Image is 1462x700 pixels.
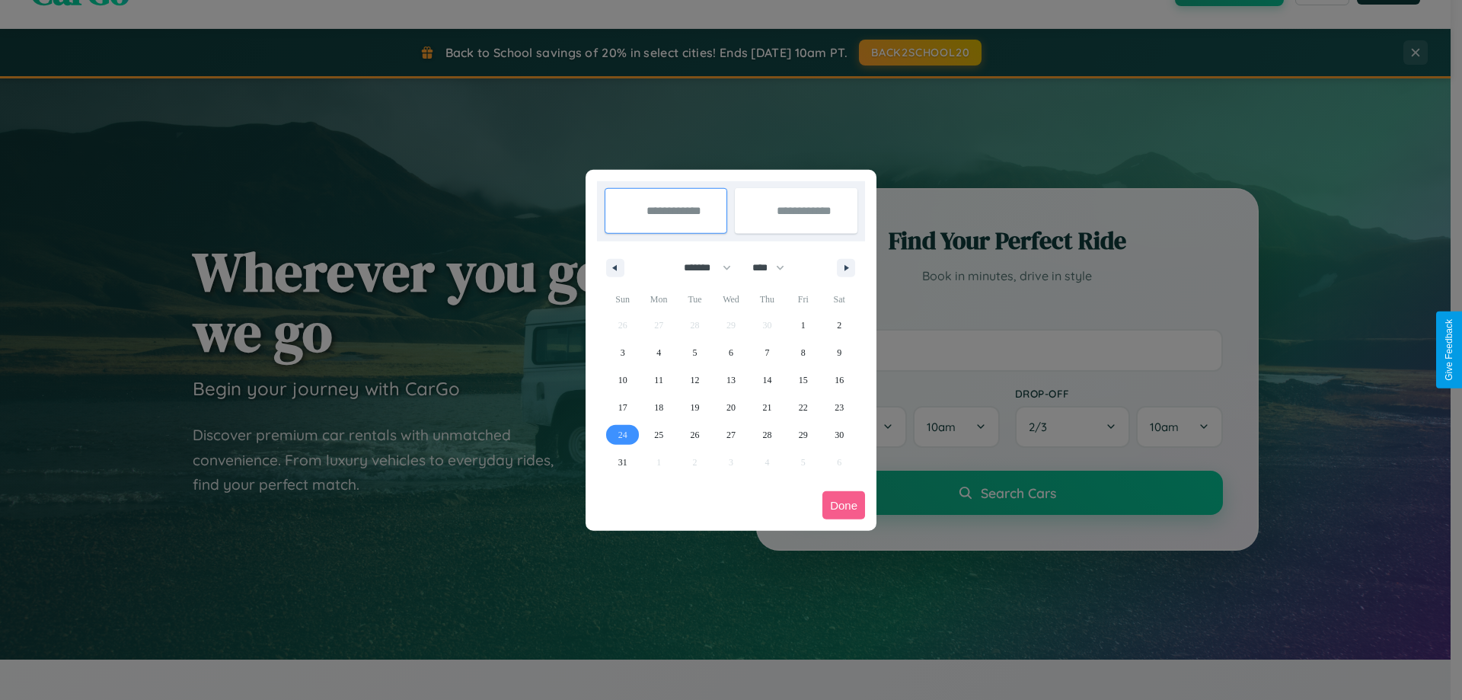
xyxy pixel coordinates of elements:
span: 20 [726,394,736,421]
button: 23 [822,394,857,421]
button: 20 [713,394,749,421]
span: 19 [691,394,700,421]
button: 30 [822,421,857,449]
button: 2 [822,312,857,339]
span: 28 [762,421,771,449]
button: Done [822,491,865,519]
span: Fri [785,287,821,312]
span: Thu [749,287,785,312]
button: 22 [785,394,821,421]
button: 17 [605,394,640,421]
span: Sun [605,287,640,312]
span: 21 [762,394,771,421]
button: 25 [640,421,676,449]
span: 25 [654,421,663,449]
button: 21 [749,394,785,421]
span: 18 [654,394,663,421]
span: 6 [729,339,733,366]
span: 12 [691,366,700,394]
button: 12 [677,366,713,394]
button: 15 [785,366,821,394]
span: 26 [691,421,700,449]
button: 6 [713,339,749,366]
button: 13 [713,366,749,394]
button: 11 [640,366,676,394]
span: Mon [640,287,676,312]
button: 14 [749,366,785,394]
button: 8 [785,339,821,366]
button: 28 [749,421,785,449]
span: 11 [654,366,663,394]
span: 24 [618,421,627,449]
button: 29 [785,421,821,449]
span: 23 [835,394,844,421]
span: 22 [799,394,808,421]
button: 9 [822,339,857,366]
span: 16 [835,366,844,394]
button: 19 [677,394,713,421]
span: Wed [713,287,749,312]
button: 3 [605,339,640,366]
span: 17 [618,394,627,421]
button: 26 [677,421,713,449]
span: 29 [799,421,808,449]
button: 31 [605,449,640,476]
span: 7 [765,339,769,366]
button: 1 [785,312,821,339]
div: Give Feedback [1444,319,1454,381]
button: 27 [713,421,749,449]
span: Sat [822,287,857,312]
span: Tue [677,287,713,312]
span: 2 [837,312,841,339]
span: 8 [801,339,806,366]
button: 4 [640,339,676,366]
span: 30 [835,421,844,449]
button: 24 [605,421,640,449]
span: 5 [693,339,697,366]
button: 16 [822,366,857,394]
span: 4 [656,339,661,366]
span: 3 [621,339,625,366]
span: 10 [618,366,627,394]
button: 7 [749,339,785,366]
span: 14 [762,366,771,394]
button: 5 [677,339,713,366]
span: 9 [837,339,841,366]
span: 1 [801,312,806,339]
span: 27 [726,421,736,449]
button: 18 [640,394,676,421]
button: 10 [605,366,640,394]
span: 13 [726,366,736,394]
span: 31 [618,449,627,476]
span: 15 [799,366,808,394]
